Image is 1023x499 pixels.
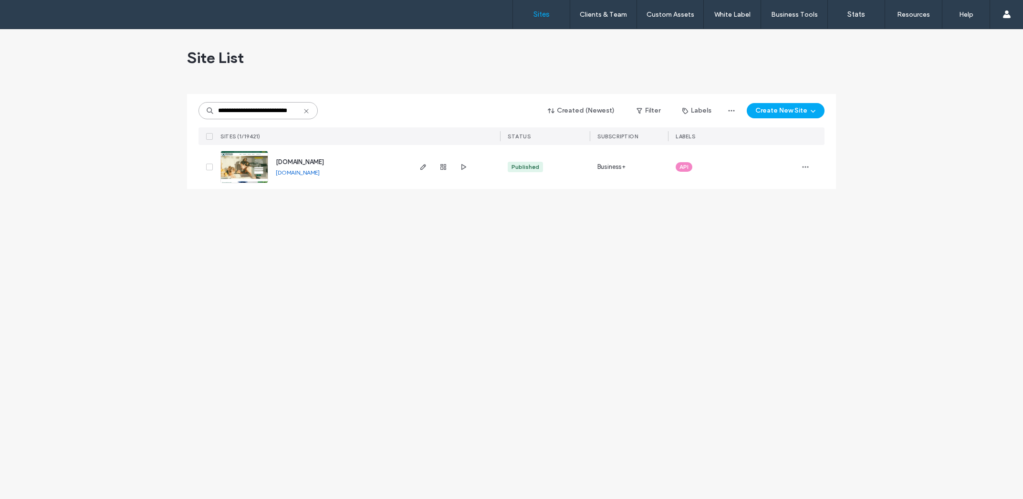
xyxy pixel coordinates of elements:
label: White Label [714,10,751,19]
span: Business+ [597,162,626,172]
label: Clients & Team [580,10,627,19]
label: Resources [897,10,930,19]
a: [DOMAIN_NAME] [276,169,320,176]
div: Published [511,163,539,171]
button: Created (Newest) [540,103,623,118]
button: Labels [674,103,720,118]
label: Stats [847,10,865,19]
label: Sites [533,10,550,19]
span: STATUS [508,133,531,140]
span: SITES (1/19421) [220,133,261,140]
span: API [679,163,689,171]
span: LABELS [676,133,695,140]
button: Create New Site [747,103,825,118]
span: Help [21,7,41,15]
span: Site List [187,48,244,67]
span: SUBSCRIPTION [597,133,638,140]
label: Custom Assets [647,10,694,19]
label: Business Tools [771,10,818,19]
a: [DOMAIN_NAME] [276,158,324,166]
button: Filter [627,103,670,118]
label: Help [959,10,973,19]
